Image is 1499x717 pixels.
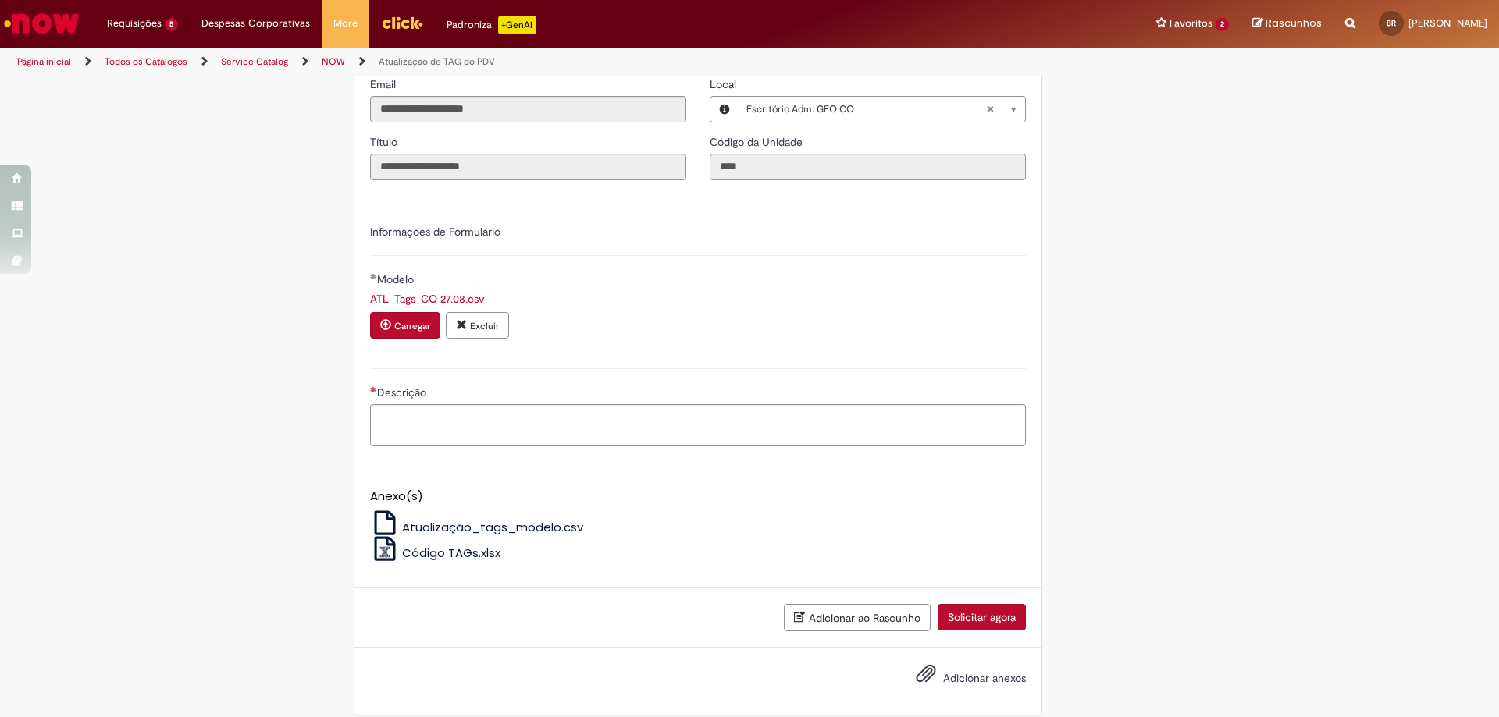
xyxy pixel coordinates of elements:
ul: Trilhas de página [12,48,988,76]
span: Código TAGs.xlsx [402,545,500,561]
span: More [333,16,358,31]
a: Atualização de TAG do PDV [379,55,495,68]
span: Somente leitura - Título [370,135,401,149]
button: Local, Visualizar este registro Escritório Adm. GEO CO [710,97,739,122]
span: BR [1387,18,1396,28]
input: Título [370,154,686,180]
button: Adicionar anexos [912,659,940,695]
span: 5 [165,18,178,31]
h5: Anexo(s) [370,490,1026,503]
a: Rascunhos [1252,16,1322,31]
a: NOW [322,55,345,68]
span: Despesas Corporativas [201,16,310,31]
span: Escritório Adm. GEO CO [746,97,986,122]
span: [PERSON_NAME] [1408,16,1487,30]
span: Requisições [107,16,162,31]
abbr: Limpar campo Local [978,97,1002,122]
span: 2 [1216,18,1229,31]
label: Somente leitura - Email [370,76,399,92]
button: Excluir anexo ATL_Tags_CO 27.08.csv [446,312,509,339]
span: Somente leitura - Código da Unidade [710,135,806,149]
img: ServiceNow [2,8,82,39]
a: Página inicial [17,55,71,68]
button: Carregar anexo de Modelo Required [370,312,440,339]
span: Local [710,77,739,91]
span: Adicionar anexos [943,671,1026,685]
a: Todos os Catálogos [105,55,187,68]
div: Padroniza [447,16,536,34]
span: Atualização_tags_modelo.csv [402,519,583,535]
span: Rascunhos [1266,16,1322,30]
a: Service Catalog [221,55,288,68]
a: Atualização_tags_modelo.csv [370,519,584,535]
textarea: Descrição [370,404,1026,446]
span: Obrigatório Preenchido [370,273,377,279]
a: Escritório Adm. GEO COLimpar campo Local [739,97,1025,122]
span: Descrição [377,385,429,399]
button: Solicitar agora [938,604,1026,630]
label: Informações de Formulário [370,225,500,239]
a: Código TAGs.xlsx [370,545,501,561]
span: Favoritos [1170,16,1212,31]
small: Carregar [394,320,430,332]
p: +GenAi [498,16,536,34]
label: Somente leitura - Título [370,134,401,150]
small: Excluir [470,320,499,332]
input: Código da Unidade [710,154,1026,180]
img: click_logo_yellow_360x200.png [381,11,423,34]
button: Adicionar ao Rascunho [784,604,931,631]
input: Email [370,96,686,122]
span: Necessários [370,386,377,392]
label: Somente leitura - Código da Unidade [710,134,806,150]
a: Download de ATL_Tags_CO 27.08.csv [370,292,485,306]
span: Modelo [377,272,417,286]
span: Somente leitura - Email [370,77,399,91]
